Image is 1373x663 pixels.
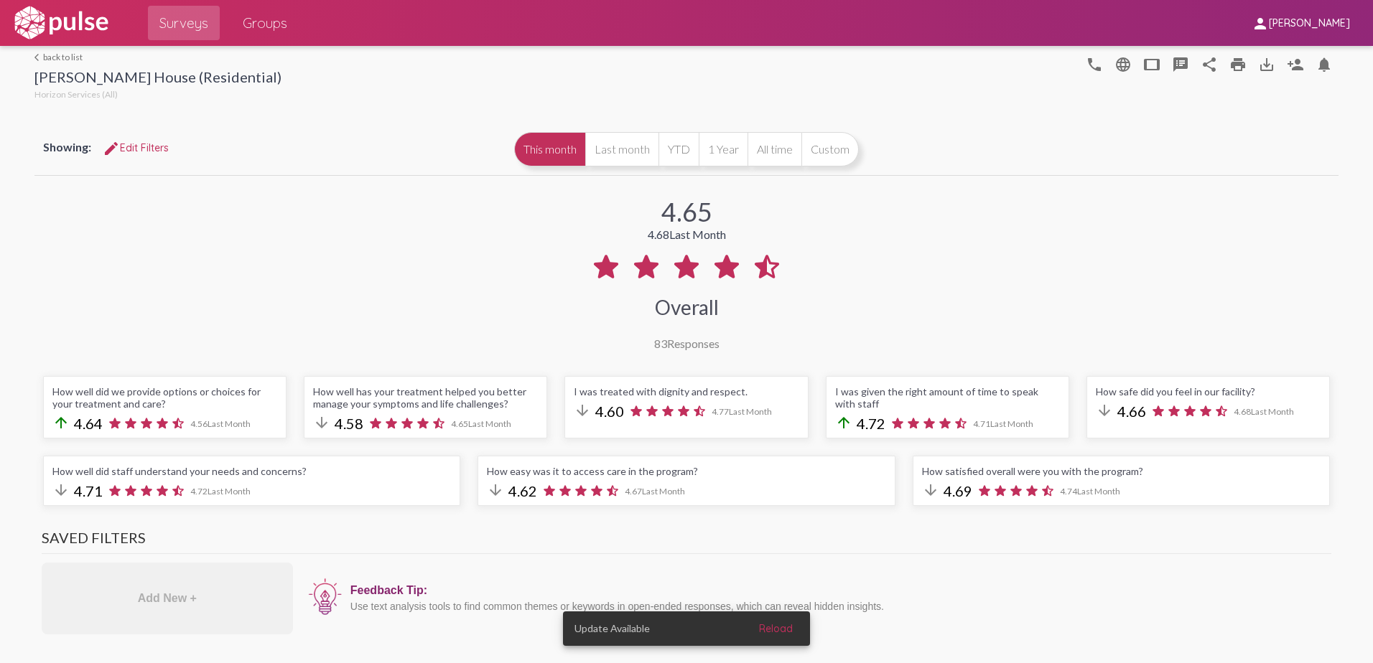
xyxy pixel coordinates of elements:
[1096,402,1113,419] mat-icon: arrow_downward
[313,385,538,410] div: How well has your treatment helped you better manage your symptoms and life challenges?
[52,465,451,477] div: How well did staff understand your needs and concerns?
[34,53,43,62] mat-icon: arrow_back_ios
[451,418,511,429] span: 4.65
[1269,17,1350,30] span: [PERSON_NAME]
[34,52,281,62] a: back to list
[1252,50,1281,78] button: Download
[625,486,685,497] span: 4.67
[654,337,667,350] span: 83
[1172,56,1189,73] mat-icon: speaker_notes
[52,481,70,499] mat-icon: arrow_downward
[487,481,504,499] mat-icon: arrow_downward
[1258,56,1275,73] mat-icon: Download
[1137,50,1166,78] button: tablet
[661,196,712,227] div: 4.65
[307,577,343,617] img: icon12.png
[208,486,251,497] span: Last Month
[654,337,720,350] div: Responses
[1096,385,1321,398] div: How safe did you feel in our facility?
[103,140,120,157] mat-icon: Edit Filters
[1287,56,1304,73] mat-icon: Person
[34,68,281,89] div: [PERSON_NAME] House (Residential)
[585,132,658,166] button: Last month
[11,5,111,41] img: white-logo.svg
[74,482,103,499] span: 4.71
[313,414,330,431] mat-icon: arrow_downward
[91,135,180,161] button: Edit FiltersEdit Filters
[973,418,1033,429] span: 4.71
[1117,403,1146,420] span: 4.66
[1229,56,1247,73] mat-icon: print
[1234,406,1294,417] span: 4.68
[1166,50,1195,78] button: speaker_notes
[42,529,1331,554] h3: Saved Filters
[42,563,293,634] div: Add New +
[1201,56,1218,73] mat-icon: Share
[1252,15,1269,32] mat-icon: person
[1080,50,1109,78] button: language
[835,385,1060,410] div: I was given the right amount of time to speak with staff
[243,10,287,36] span: Groups
[52,385,277,410] div: How well did we provide options or choices for your treatment and care?
[1143,56,1160,73] mat-icon: tablet
[190,418,251,429] span: 4.56
[835,414,852,431] mat-icon: arrow_upward
[699,132,748,166] button: 1 Year
[468,418,511,429] span: Last Month
[642,486,685,497] span: Last Month
[944,482,972,499] span: 4.69
[1310,50,1339,78] button: Bell
[1251,406,1294,417] span: Last Month
[922,465,1321,477] div: How satisfied overall were you with the program?
[1086,56,1103,73] mat-icon: language
[52,414,70,431] mat-icon: arrow_upward
[990,418,1033,429] span: Last Month
[148,6,220,40] a: Surveys
[1060,486,1120,497] span: 4.74
[648,227,726,241] div: 4.68
[1114,56,1132,73] mat-icon: language
[103,141,169,154] span: Edit Filters
[335,415,363,432] span: 4.58
[208,418,251,429] span: Last Month
[1240,9,1362,36] button: [PERSON_NAME]
[350,584,1324,597] div: Feedback Tip:
[34,89,118,100] span: Horizon Services (All)
[1224,50,1252,78] a: print
[712,406,772,417] span: 4.77
[748,132,801,166] button: All time
[595,403,624,420] span: 4.60
[1195,50,1224,78] button: Share
[1109,50,1137,78] button: language
[350,601,1324,612] div: Use text analysis tools to find common themes or keywords in open-ended responses, which can reve...
[857,415,885,432] span: 4.72
[574,402,591,419] mat-icon: arrow_downward
[759,622,793,635] span: Reload
[487,465,885,477] div: How easy was it to access care in the program?
[922,481,939,499] mat-icon: arrow_downward
[43,140,91,154] span: Showing:
[655,295,719,319] div: Overall
[658,132,699,166] button: YTD
[801,132,859,166] button: Custom
[574,621,650,636] span: Update Available
[1281,50,1310,78] button: Person
[748,616,804,641] button: Reload
[729,406,772,417] span: Last Month
[190,486,251,497] span: 4.72
[231,6,299,40] a: Groups
[1316,56,1333,73] mat-icon: Bell
[508,482,537,499] span: 4.62
[74,415,103,432] span: 4.64
[669,227,726,241] span: Last Month
[574,385,799,398] div: I was treated with dignity and respect.
[514,132,585,166] button: This month
[1077,486,1120,497] span: Last Month
[159,10,208,36] span: Surveys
